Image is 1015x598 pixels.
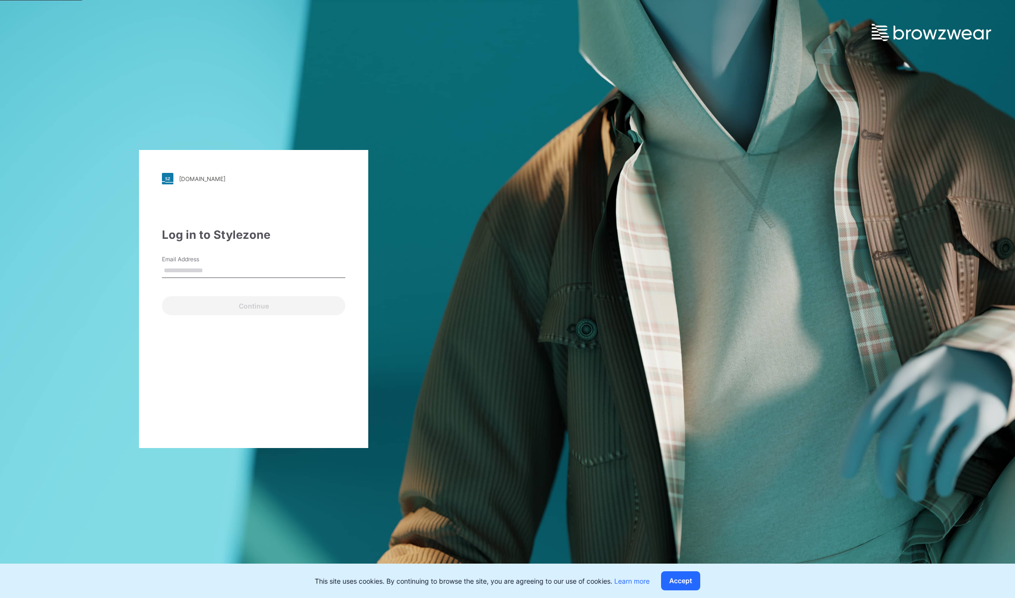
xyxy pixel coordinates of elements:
[179,175,225,182] div: [DOMAIN_NAME]
[872,24,991,41] img: browzwear-logo.e42bd6dac1945053ebaf764b6aa21510.svg
[614,577,650,585] a: Learn more
[162,255,229,264] label: Email Address
[162,226,345,244] div: Log in to Stylezone
[661,571,700,590] button: Accept
[162,173,345,184] a: [DOMAIN_NAME]
[162,173,173,184] img: stylezone-logo.562084cfcfab977791bfbf7441f1a819.svg
[315,576,650,586] p: This site uses cookies. By continuing to browse the site, you are agreeing to our use of cookies.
